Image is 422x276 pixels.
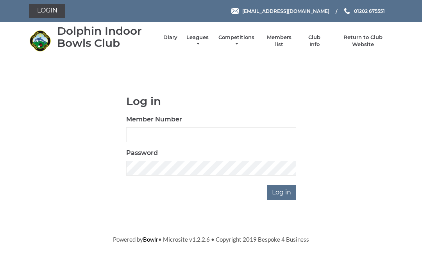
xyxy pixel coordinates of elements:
[113,236,309,243] span: Powered by • Microsite v1.2.2.6 • Copyright 2019 Bespoke 4 Business
[185,34,210,48] a: Leagues
[218,34,255,48] a: Competitions
[126,148,158,158] label: Password
[303,34,326,48] a: Club Info
[343,7,385,15] a: Phone us 01202 675551
[354,8,385,14] span: 01202 675551
[29,4,65,18] a: Login
[163,34,177,41] a: Diary
[29,30,51,52] img: Dolphin Indoor Bowls Club
[334,34,393,48] a: Return to Club Website
[143,236,158,243] a: Bowlr
[344,8,350,14] img: Phone us
[57,25,156,49] div: Dolphin Indoor Bowls Club
[263,34,295,48] a: Members list
[126,95,296,107] h1: Log in
[231,7,329,15] a: Email [EMAIL_ADDRESS][DOMAIN_NAME]
[231,8,239,14] img: Email
[126,115,182,124] label: Member Number
[267,185,296,200] input: Log in
[242,8,329,14] span: [EMAIL_ADDRESS][DOMAIN_NAME]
